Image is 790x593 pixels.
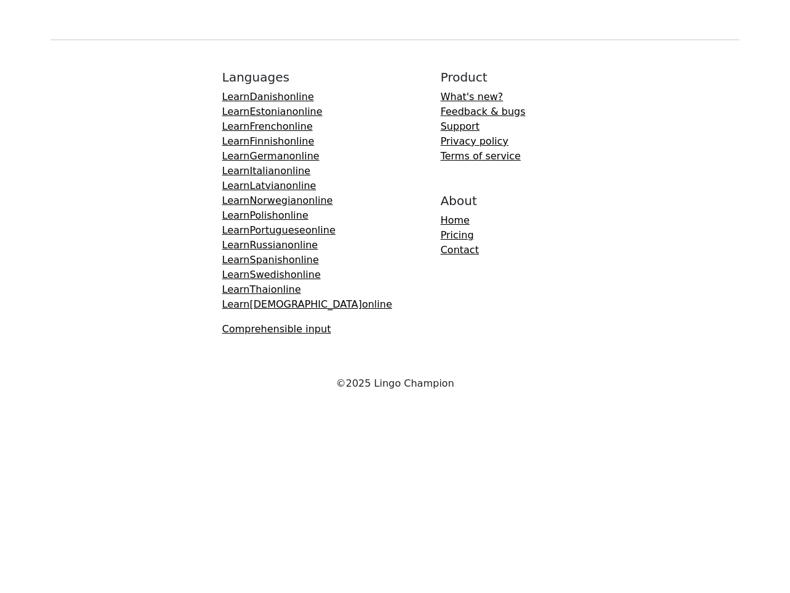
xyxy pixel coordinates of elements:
a: LearnFinnishonline [222,135,314,147]
h5: About [441,193,526,208]
a: LearnThaionline [222,284,301,295]
a: Learn[DEMOGRAPHIC_DATA]online [222,298,392,310]
a: Privacy policy [441,135,509,147]
a: LearnLatvianonline [222,180,316,191]
a: LearnRussianonline [222,239,318,251]
a: LearnItalianonline [222,165,310,177]
h5: Product [441,70,526,85]
a: LearnNorwegianonline [222,195,333,206]
a: LearnSpanishonline [222,254,319,266]
a: Terms of service [441,150,521,162]
a: LearnSwedishonline [222,269,321,280]
a: LearnPolishonline [222,209,309,221]
a: Support [441,120,480,132]
a: LearnFrenchonline [222,120,313,132]
a: Contact [441,244,479,256]
a: LearnEstonianonline [222,106,323,117]
div: © 2025 Lingo Champion [43,376,747,391]
a: What's new? [441,91,503,103]
a: LearnGermanonline [222,150,320,162]
a: Pricing [441,229,474,241]
a: Feedback & bugs [441,106,526,117]
a: Home [441,214,470,226]
a: LearnDanishonline [222,91,314,103]
h5: Languages [222,70,392,85]
a: LearnPortugueseonline [222,224,336,236]
a: Comprehensible input [222,323,331,335]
